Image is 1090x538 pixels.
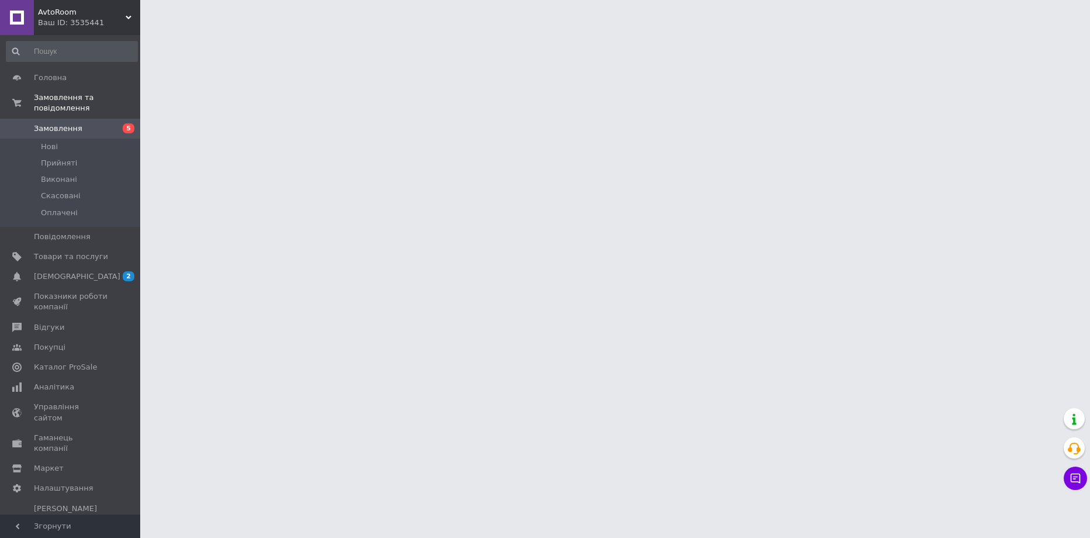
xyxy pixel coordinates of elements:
button: Чат з покупцем [1064,467,1087,490]
span: Замовлення та повідомлення [34,92,140,113]
span: Показники роботи компанії [34,291,108,312]
span: 5 [123,123,134,133]
span: Скасовані [41,191,81,201]
span: [PERSON_NAME] та рахунки [34,503,108,536]
span: Управління сайтом [34,402,108,423]
span: Товари та послуги [34,251,108,262]
span: Замовлення [34,123,82,134]
span: 2 [123,271,134,281]
span: Аналітика [34,382,74,392]
span: Налаштування [34,483,93,494]
span: Покупці [34,342,65,353]
span: AvtoRoom [38,7,126,18]
span: Каталог ProSale [34,362,97,373]
span: Відгуки [34,322,64,333]
span: [DEMOGRAPHIC_DATA] [34,271,120,282]
span: Прийняті [41,158,77,168]
div: Ваш ID: 3535441 [38,18,140,28]
span: Виконані [41,174,77,185]
input: Пошук [6,41,138,62]
span: Повідомлення [34,232,91,242]
span: Оплачені [41,208,78,218]
span: Головна [34,73,67,83]
span: Гаманець компанії [34,433,108,454]
span: Маркет [34,463,64,474]
span: Нові [41,142,58,152]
